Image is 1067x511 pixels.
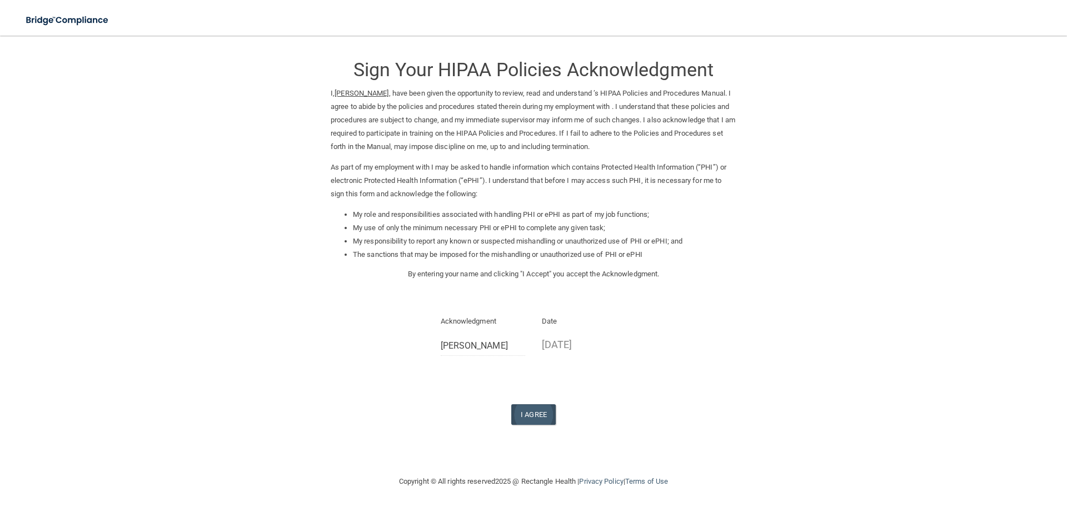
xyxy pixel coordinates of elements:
[441,315,526,328] p: Acknowledgment
[331,87,736,153] p: I, , have been given the opportunity to review, read and understand ’s HIPAA Policies and Procedu...
[542,335,627,354] p: [DATE]
[331,464,736,499] div: Copyright © All rights reserved 2025 @ Rectangle Health | |
[441,335,526,356] input: Full Name
[353,221,736,235] li: My use of only the minimum necessary PHI or ePHI to complete any given task;
[625,477,668,485] a: Terms of Use
[331,161,736,201] p: As part of my employment with I may be asked to handle information which contains Protected Healt...
[353,248,736,261] li: The sanctions that may be imposed for the mishandling or unauthorized use of PHI or ePHI
[353,208,736,221] li: My role and responsibilities associated with handling PHI or ePHI as part of my job functions;
[353,235,736,248] li: My responsibility to report any known or suspected mishandling or unauthorized use of PHI or ePHI...
[17,9,119,32] img: bridge_compliance_login_screen.278c3ca4.svg
[511,404,556,425] button: I Agree
[579,477,623,485] a: Privacy Policy
[542,315,627,328] p: Date
[335,89,388,97] ins: [PERSON_NAME]
[331,267,736,281] p: By entering your name and clicking "I Accept" you accept the Acknowledgment.
[331,59,736,80] h3: Sign Your HIPAA Policies Acknowledgment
